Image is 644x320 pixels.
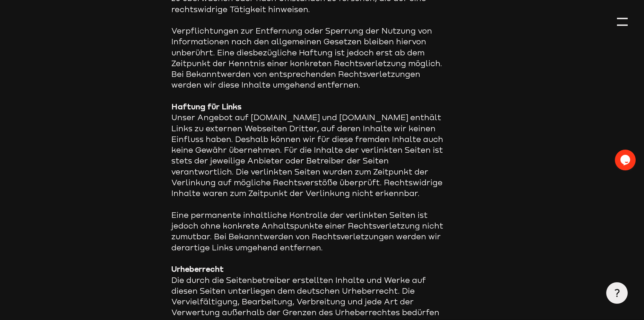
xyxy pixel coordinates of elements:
[171,264,224,274] strong: Urheberrecht
[171,101,449,199] p: Unser Angebot auf [DOMAIN_NAME] und [DOMAIN_NAME] enthält Links zu externen Webseiten Dritter, au...
[615,150,637,170] iframe: chat widget
[171,210,449,253] p: Eine permanente inhaltliche Kontrolle der verlinkten Seiten ist jedoch ohne konkrete Anhaltspunkt...
[171,102,242,111] strong: Haftung für Links
[171,25,449,90] p: Verpflichtungen zur Entfernung oder Sperrung der Nutzung von Informationen nach den allgemeinen G...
